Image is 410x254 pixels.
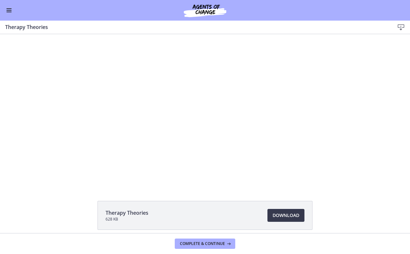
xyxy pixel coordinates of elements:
[5,23,384,31] h3: Therapy Theories
[175,239,235,249] button: Complete & continue
[106,209,148,217] span: Therapy Theories
[180,241,225,246] span: Complete & continue
[5,6,13,14] button: Enable menu
[166,3,244,18] img: Agents of Change Social Work Test Prep
[273,212,299,219] span: Download
[267,209,304,222] a: Download
[106,217,148,222] span: 628 KB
